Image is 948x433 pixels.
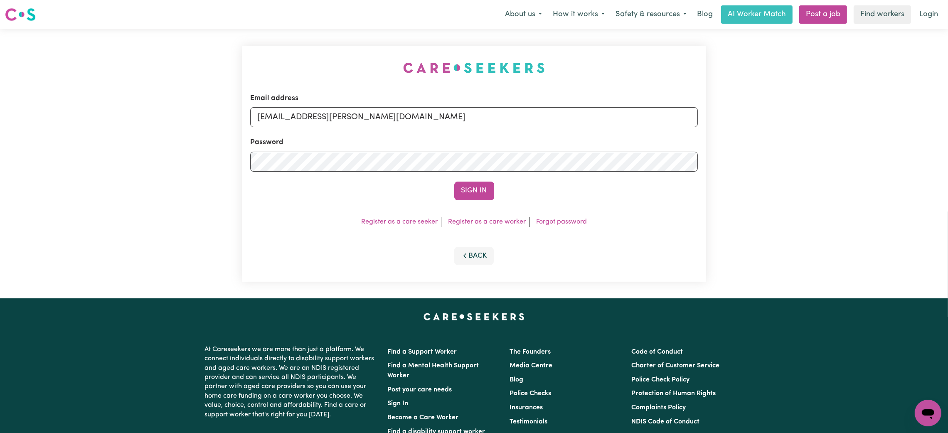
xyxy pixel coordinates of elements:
a: Find workers [854,5,911,24]
a: Find a Mental Health Support Worker [388,362,479,379]
a: AI Worker Match [721,5,793,24]
label: Password [250,137,283,148]
a: NDIS Code of Conduct [631,418,699,425]
button: How it works [547,6,610,23]
a: Sign In [388,400,409,407]
a: Blog [692,5,718,24]
a: Media Centre [510,362,552,369]
iframe: Button to launch messaging window, conversation in progress [915,400,941,426]
a: Complaints Policy [631,404,686,411]
a: Code of Conduct [631,349,683,355]
a: Careseekers logo [5,5,36,24]
a: Register as a care worker [448,219,526,225]
a: Post your care needs [388,386,452,393]
a: Protection of Human Rights [631,390,716,397]
a: Become a Care Worker [388,414,459,421]
button: Safety & resources [610,6,692,23]
a: Testimonials [510,418,547,425]
a: Insurances [510,404,543,411]
a: The Founders [510,349,551,355]
button: Back [454,247,494,265]
a: Find a Support Worker [388,349,457,355]
a: Login [914,5,943,24]
a: Forgot password [536,219,587,225]
a: Police Checks [510,390,551,397]
a: Register as a care seeker [361,219,438,225]
a: Careseekers home page [424,313,524,320]
input: Email address [250,107,698,127]
a: Police Check Policy [631,376,689,383]
img: Careseekers logo [5,7,36,22]
a: Post a job [799,5,847,24]
a: Charter of Customer Service [631,362,719,369]
a: Blog [510,376,523,383]
p: At Careseekers we are more than just a platform. We connect individuals directly to disability su... [205,342,378,423]
button: About us [500,6,547,23]
button: Sign In [454,182,494,200]
label: Email address [250,93,298,104]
